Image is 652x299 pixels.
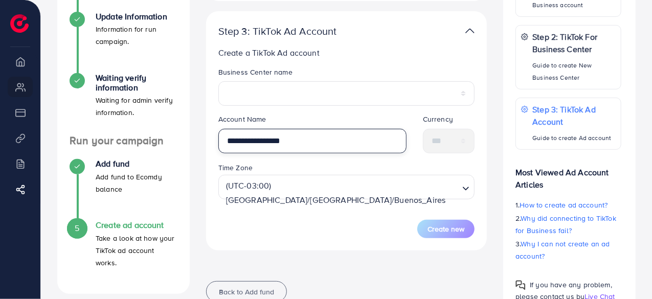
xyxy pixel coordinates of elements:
[515,280,526,290] img: Popup guide
[57,159,190,220] li: Add fund
[218,114,407,128] legend: Account Name
[423,114,475,128] legend: Currency
[224,178,458,208] span: (UTC-03:00) [GEOGRAPHIC_DATA]/[GEOGRAPHIC_DATA]/Buenos_Aires
[57,220,190,282] li: Create ad account
[96,159,177,169] h4: Add fund
[57,12,190,73] li: Update Information
[96,73,177,93] h4: Waiting verify information
[57,134,190,147] h4: Run your campaign
[219,287,274,297] span: Back to Add fund
[417,220,475,238] button: Create new
[532,132,616,144] p: Guide to create Ad account
[532,103,616,128] p: Step 3: TikTok Ad Account
[10,14,29,33] img: logo
[515,212,621,237] p: 2.
[75,222,79,234] span: 5
[57,73,190,134] li: Waiting verify information
[515,238,621,262] p: 3.
[520,200,608,210] span: How to create ad account?
[223,210,459,225] input: Search for option
[218,25,384,37] p: Step 3: TikTok Ad Account
[96,12,177,21] h4: Update Information
[532,31,616,55] p: Step 2: TikTok For Business Center
[218,47,475,59] p: Create a TikTok Ad account
[515,199,621,211] p: 1.
[218,67,475,81] legend: Business Center name
[428,224,464,234] span: Create new
[96,220,177,230] h4: Create ad account
[609,253,644,291] iframe: Chat
[218,163,253,173] label: Time Zone
[465,24,475,38] img: TikTok partner
[96,232,177,269] p: Take a look at how your TikTok ad account works.
[515,213,616,236] span: Why did connecting to TikTok for Business fail?
[515,158,621,191] p: Most Viewed Ad Account Articles
[96,94,177,119] p: Waiting for admin verify information.
[218,175,475,199] div: Search for option
[515,239,610,261] span: Why I can not create an ad account?
[532,59,616,84] p: Guide to create New Business Center
[96,171,177,195] p: Add fund to Ecomdy balance
[96,23,177,48] p: Information for run campaign.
